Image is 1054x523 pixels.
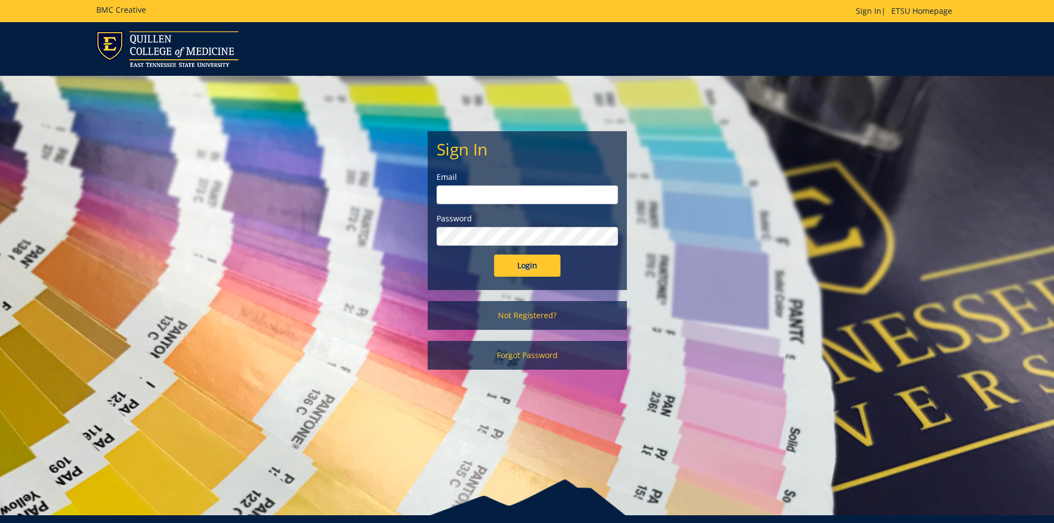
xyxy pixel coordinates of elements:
p: | [856,6,958,17]
a: Forgot Password [428,341,627,370]
h5: BMC Creative [96,6,146,14]
h2: Sign In [437,140,618,158]
input: Login [494,255,560,277]
a: Sign In [856,6,881,16]
a: Not Registered? [428,301,627,330]
label: Email [437,172,618,183]
a: ETSU Homepage [886,6,958,16]
img: ETSU logo [96,31,238,67]
label: Password [437,213,618,224]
